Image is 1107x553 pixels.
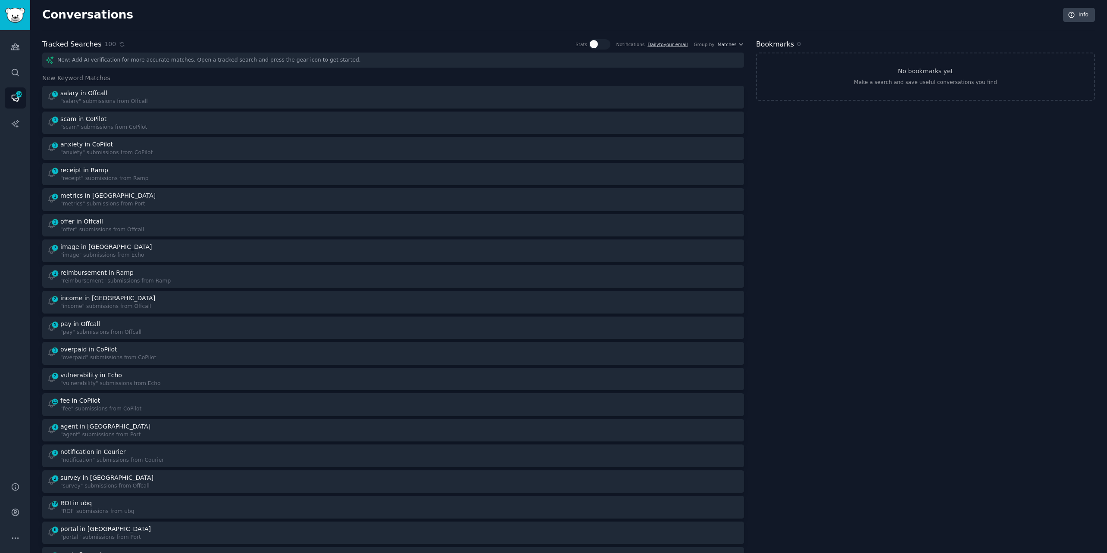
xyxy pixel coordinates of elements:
[60,329,141,336] div: "pay" submissions from Offcall
[60,226,144,234] div: "offer" submissions from Offcall
[42,317,744,339] a: 5pay in Offcall"pay" submissions from Offcall
[60,431,152,439] div: "agent" submissions from Port
[51,245,59,251] span: 7
[60,200,157,208] div: "metrics" submissions from Port
[60,89,107,98] div: salary in Offcall
[647,42,688,47] a: Dailytoyour email
[51,322,59,328] span: 5
[756,53,1095,101] a: No bookmarks yetMake a search and save useful conversations you find
[60,345,117,354] div: overpaid in CoPilot
[60,380,161,388] div: "vulnerability" submissions from Echo
[51,527,59,533] span: 6
[42,74,110,83] span: New Keyword Matches
[1063,8,1095,22] a: Info
[42,53,744,68] div: New: Add AI verification for more accurate matches. Open a tracked search and press the gear icon...
[51,424,59,430] span: 4
[718,41,737,47] span: Matches
[51,475,59,482] span: 2
[60,354,156,362] div: "overpaid" submissions from CoPilot
[60,124,147,131] div: "scam" submissions from CoPilot
[51,347,59,353] span: 1
[42,342,744,365] a: 1overpaid in CoPilot"overpaid" submissions from CoPilot
[60,320,100,329] div: pay in Offcall
[60,525,151,534] div: portal in [GEOGRAPHIC_DATA]
[60,115,106,124] div: scam in CoPilot
[60,140,113,149] div: anxiety in CoPilot
[60,457,164,464] div: "notification" submissions from Courier
[60,447,126,457] div: notification in Courier
[60,482,155,490] div: "survey" submissions from Offcall
[15,91,23,97] span: 216
[854,79,997,87] div: Make a search and save useful conversations you find
[797,40,801,47] span: 0
[60,294,155,303] div: income in [GEOGRAPHIC_DATA]
[51,117,59,123] span: 1
[42,522,744,544] a: 6portal in [GEOGRAPHIC_DATA]"portal" submissions from Port
[51,398,59,404] span: 15
[5,87,26,109] a: 216
[42,8,133,22] h2: Conversations
[51,501,59,507] span: 18
[60,98,148,106] div: "salary" submissions from Offcall
[60,473,153,482] div: survey in [GEOGRAPHIC_DATA]
[42,393,744,416] a: 15fee in CoPilot"fee" submissions from CoPilot
[718,41,744,47] button: Matches
[51,193,59,199] span: 1
[60,166,108,175] div: receipt in Ramp
[42,239,744,262] a: 7image in [GEOGRAPHIC_DATA]"image" submissions from Echo
[42,470,744,493] a: 2survey in [GEOGRAPHIC_DATA]"survey" submissions from Offcall
[51,168,59,174] span: 1
[51,373,59,379] span: 2
[51,450,59,456] span: 1
[42,137,744,160] a: 1anxiety in CoPilot"anxiety" submissions from CoPilot
[60,277,171,285] div: "reimbursement" submissions from Ramp
[42,265,744,288] a: 1reimbursement in Ramp"reimbursement" submissions from Ramp
[42,163,744,186] a: 1receipt in Ramp"receipt" submissions from Ramp
[60,252,153,259] div: "image" submissions from Echo
[60,242,152,252] div: image in [GEOGRAPHIC_DATA]
[5,8,25,23] img: GummySearch logo
[51,142,59,148] span: 1
[60,217,103,226] div: offer in Offcall
[60,268,134,277] div: reimbursement in Ramp
[42,419,744,442] a: 4agent in [GEOGRAPHIC_DATA]"agent" submissions from Port
[42,214,744,237] a: 3offer in Offcall"offer" submissions from Offcall
[60,499,92,508] div: ROI in ubq
[60,175,149,183] div: "receipt" submissions from Ramp
[51,91,59,97] span: 1
[104,40,116,49] span: 100
[616,41,645,47] div: Notifications
[60,396,100,405] div: fee in CoPilot
[51,219,59,225] span: 3
[42,291,744,314] a: 2income in [GEOGRAPHIC_DATA]"income" submissions from Offcall
[42,496,744,519] a: 18ROI in ubq"ROI" submissions from ubq
[60,508,134,516] div: "ROI" submissions from ubq
[42,112,744,134] a: 1scam in CoPilot"scam" submissions from CoPilot
[756,39,794,50] h2: Bookmarks
[60,191,156,200] div: metrics in [GEOGRAPHIC_DATA]
[42,39,101,50] h2: Tracked Searches
[60,371,122,380] div: vulnerability in Echo
[60,149,153,157] div: "anxiety" submissions from CoPilot
[60,422,150,431] div: agent in [GEOGRAPHIC_DATA]
[42,444,744,467] a: 1notification in Courier"notification" submissions from Courier
[575,41,587,47] div: Stats
[42,188,744,211] a: 1metrics in [GEOGRAPHIC_DATA]"metrics" submissions from Port
[60,534,153,541] div: "portal" submissions from Port
[51,296,59,302] span: 2
[60,303,157,311] div: "income" submissions from Offcall
[694,41,714,47] div: Group by
[60,405,141,413] div: "fee" submissions from CoPilot
[42,368,744,391] a: 2vulnerability in Echo"vulnerability" submissions from Echo
[51,270,59,276] span: 1
[898,67,953,76] h3: No bookmarks yet
[42,86,744,109] a: 1salary in Offcall"salary" submissions from Offcall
